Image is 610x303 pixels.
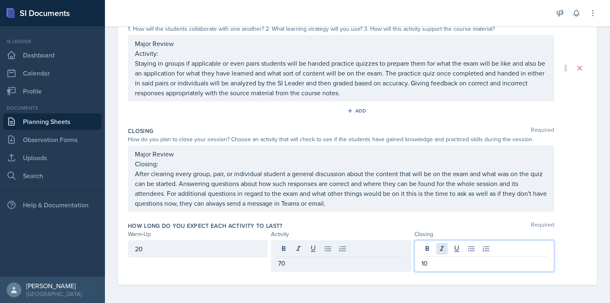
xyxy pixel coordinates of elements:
[344,105,371,117] button: Add
[421,258,547,268] p: 10
[128,135,554,144] div: How do you plan to close your session? Choose an activity that will check to see if the students ...
[135,169,547,208] p: After clearing every group, pair, or individual student a general discussion about the content th...
[531,127,554,135] span: Required
[135,244,261,254] p: 20
[135,39,547,48] p: Major Review
[3,104,102,112] div: Documents
[135,159,547,169] p: Closing:
[414,230,554,239] div: Closing
[128,25,554,33] div: 1. How will the students collaborate with one another? 2. What learning strategy will you use? 3....
[531,222,554,230] span: Required
[3,149,102,166] a: Uploads
[3,65,102,81] a: Calendar
[3,38,102,45] div: Si leader
[26,282,82,290] div: [PERSON_NAME]
[128,222,282,230] label: How long do you expect each activity to last?
[3,197,102,213] div: Help & Documentation
[271,230,411,239] div: Activity
[135,58,547,98] p: Staying in groups if applicable or even pairs students will be handed practice quizzes to prepare...
[135,149,547,159] p: Major Review
[128,230,268,239] div: Warm-Up
[3,168,102,184] a: Search
[3,47,102,63] a: Dashboard
[278,258,404,268] p: 70
[135,48,547,58] p: Activity:
[26,290,82,298] div: [GEOGRAPHIC_DATA]
[349,108,366,114] div: Add
[3,131,102,148] a: Observation Forms
[128,127,153,135] label: Closing
[3,113,102,130] a: Planning Sheets
[3,83,102,99] a: Profile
